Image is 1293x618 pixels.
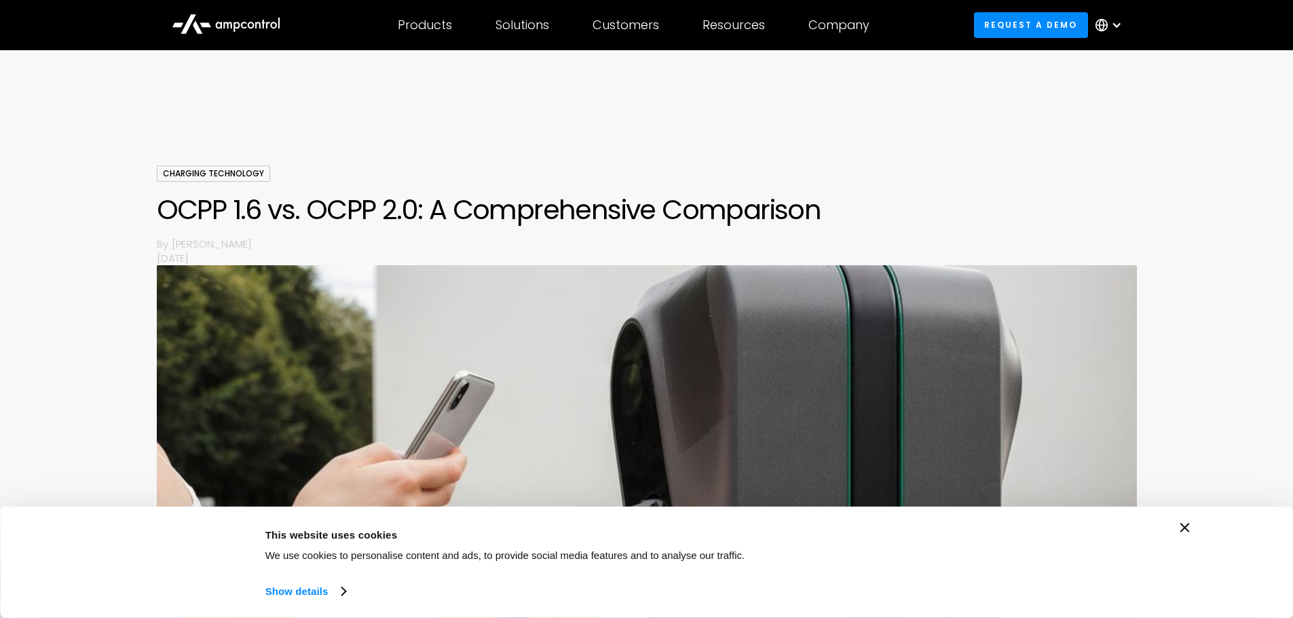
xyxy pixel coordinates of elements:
div: Solutions [495,18,549,33]
button: Okay [961,523,1155,562]
a: Show details [265,581,345,602]
div: Products [398,18,452,33]
div: Customers [593,18,659,33]
div: This website uses cookies [265,526,931,543]
p: [DATE] [157,251,1137,265]
a: Request a demo [974,12,1088,37]
div: Resources [702,18,765,33]
div: Company [808,18,869,33]
h1: OCPP 1.6 vs. OCPP 2.0: A Comprehensive Comparison [157,193,1137,226]
div: Charging Technology [157,166,270,182]
p: By [157,237,172,251]
p: [PERSON_NAME] [172,237,1137,251]
button: Close banner [1180,523,1190,533]
span: We use cookies to personalise content and ads, to provide social media features and to analyse ou... [265,549,745,561]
